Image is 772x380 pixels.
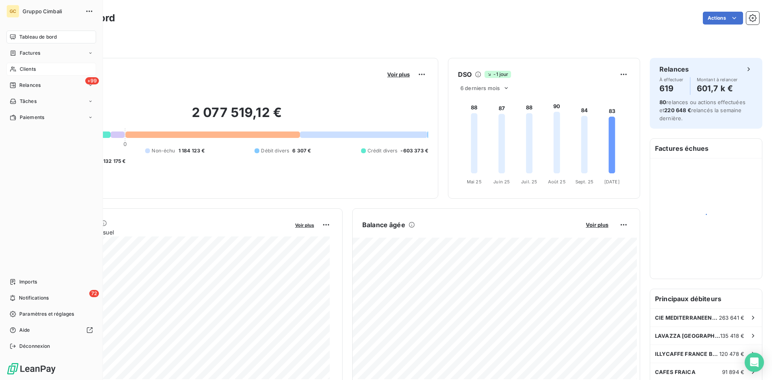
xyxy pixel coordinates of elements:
[400,147,428,154] span: -603 373 €
[719,351,744,357] span: 120 478 €
[720,333,744,339] span: 135 418 €
[659,99,745,121] span: relances ou actions effectuées et relancés la semaine dernière.
[123,141,127,147] span: 0
[664,107,691,113] span: 220 648 €
[548,179,566,185] tspan: Août 25
[650,139,762,158] h6: Factures échues
[697,77,738,82] span: Montant à relancer
[521,179,537,185] tspan: Juil. 25
[19,310,74,318] span: Paramètres et réglages
[362,220,405,230] h6: Balance âgée
[493,179,510,185] tspan: Juin 25
[6,324,96,337] a: Aide
[458,70,472,79] h6: DSO
[19,327,30,334] span: Aide
[604,179,620,185] tspan: [DATE]
[719,314,744,321] span: 263 641 €
[387,71,410,78] span: Voir plus
[23,8,80,14] span: Gruppo Cimbali
[20,114,44,121] span: Paiements
[101,158,126,165] span: -132 175 €
[295,222,314,228] span: Voir plus
[261,147,289,154] span: Débit divers
[45,105,428,129] h2: 2 077 519,12 €
[20,98,37,105] span: Tâches
[655,351,719,357] span: ILLYCAFFE FRANCE BELUX
[19,82,41,89] span: Relances
[20,49,40,57] span: Factures
[659,77,684,82] span: À effectuer
[467,179,482,185] tspan: Mai 25
[292,147,311,154] span: 6 307 €
[659,64,689,74] h6: Relances
[703,12,743,25] button: Actions
[575,179,593,185] tspan: Sept. 25
[586,222,608,228] span: Voir plus
[293,221,316,228] button: Voir plus
[45,228,289,236] span: Chiffre d'affaires mensuel
[485,71,511,78] span: -1 jour
[19,343,50,350] span: Déconnexion
[722,369,744,375] span: 91 894 €
[655,369,696,375] span: CAFES FRAICA
[85,77,99,84] span: +99
[697,82,738,95] h4: 601,7 k €
[650,289,762,308] h6: Principaux débiteurs
[152,147,175,154] span: Non-échu
[460,85,500,91] span: 6 derniers mois
[659,82,684,95] h4: 619
[6,5,19,18] div: GC
[655,333,720,339] span: LAVAZZA [GEOGRAPHIC_DATA]
[89,290,99,297] span: 72
[655,314,719,321] span: CIE MEDITERRANEENNE DES CAFES
[19,278,37,286] span: Imports
[385,71,412,78] button: Voir plus
[745,353,764,372] div: Open Intercom Messenger
[19,33,57,41] span: Tableau de bord
[20,66,36,73] span: Clients
[659,99,666,105] span: 80
[19,294,49,302] span: Notifications
[179,147,205,154] span: 1 184 123 €
[368,147,398,154] span: Crédit divers
[6,362,56,375] img: Logo LeanPay
[583,221,611,228] button: Voir plus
